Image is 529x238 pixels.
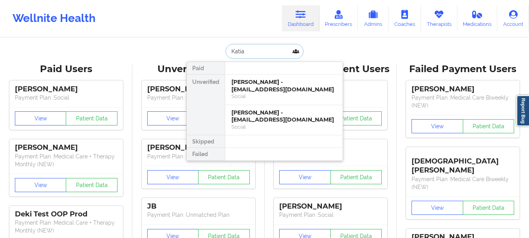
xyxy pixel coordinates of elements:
[187,135,225,148] div: Skipped
[147,143,250,152] div: [PERSON_NAME]
[15,178,67,192] button: View
[402,63,524,75] div: Failed Payment Users
[147,153,250,160] p: Payment Plan : Unmatched Plan
[147,111,199,125] button: View
[15,85,117,94] div: [PERSON_NAME]
[147,211,250,219] p: Payment Plan : Unmatched Plan
[279,170,331,184] button: View
[231,109,336,124] div: [PERSON_NAME] - [EMAIL_ADDRESS][DOMAIN_NAME]
[358,5,388,31] a: Admins
[282,5,320,31] a: Dashboard
[279,211,382,219] p: Payment Plan : Social
[412,201,463,215] button: View
[388,5,421,31] a: Coaches
[5,63,127,75] div: Paid Users
[66,111,117,125] button: Patient Data
[15,153,117,168] p: Payment Plan : Medical Care + Therapy Monthly (NEW)
[187,148,225,160] div: Failed
[15,210,117,219] div: Deki Test OOP Prod
[330,111,382,125] button: Patient Data
[463,201,515,215] button: Patient Data
[15,219,117,234] p: Payment Plan : Medical Care + Therapy Monthly (NEW)
[412,119,463,133] button: View
[231,124,336,130] div: Social
[320,5,358,31] a: Prescribers
[147,94,250,102] p: Payment Plan : Unmatched Plan
[66,178,117,192] button: Patient Data
[421,5,457,31] a: Therapists
[147,202,250,211] div: JB
[412,85,514,94] div: [PERSON_NAME]
[279,202,382,211] div: [PERSON_NAME]
[516,95,529,126] a: Report Bug
[15,143,117,152] div: [PERSON_NAME]
[463,119,515,133] button: Patient Data
[497,5,529,31] a: Account
[457,5,498,31] a: Medications
[15,111,67,125] button: View
[147,170,199,184] button: View
[412,175,514,191] p: Payment Plan : Medical Care Biweekly (NEW)
[198,170,250,184] button: Patient Data
[412,94,514,109] p: Payment Plan : Medical Care Biweekly (NEW)
[412,151,514,175] div: [DEMOGRAPHIC_DATA][PERSON_NAME]
[330,170,382,184] button: Patient Data
[187,62,225,74] div: Paid
[15,94,117,102] p: Payment Plan : Social
[231,93,336,100] div: Social
[231,78,336,93] div: [PERSON_NAME] - [EMAIL_ADDRESS][DOMAIN_NAME]
[138,63,259,75] div: Unverified Users
[147,85,250,94] div: [PERSON_NAME]
[187,74,225,135] div: Unverified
